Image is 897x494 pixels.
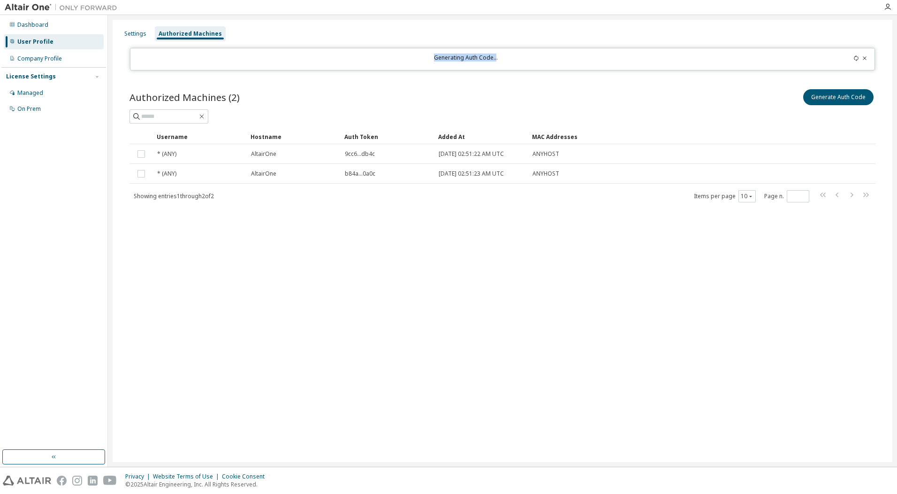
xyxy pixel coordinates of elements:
[157,150,176,158] span: * (ANY)
[345,170,375,178] span: b84a...0a0c
[134,192,214,200] span: Showing entries 1 through 2 of 2
[532,150,559,158] span: ANYHOST
[764,190,809,202] span: Page n.
[17,38,53,46] div: User Profile
[251,150,276,158] span: AltairOne
[694,190,756,202] span: Items per page
[344,129,431,144] div: Auth Token
[157,129,243,144] div: Username
[124,30,146,38] div: Settings
[103,476,117,486] img: youtube.svg
[438,129,525,144] div: Added At
[57,476,67,486] img: facebook.svg
[125,480,270,488] p: © 2025 Altair Engineering, Inc. All Rights Reserved.
[345,150,375,158] span: 9cc6...db4c
[159,30,222,38] div: Authorized Machines
[17,21,48,29] div: Dashboard
[439,150,504,158] span: [DATE] 02:51:22 AM UTC
[157,170,176,178] span: * (ANY)
[532,170,559,178] span: ANYHOST
[741,193,753,200] button: 10
[532,129,780,144] div: MAC Addresses
[17,55,62,62] div: Company Profile
[6,73,56,80] div: License Settings
[136,54,796,64] div: Generating Auth Code...
[88,476,98,486] img: linkedin.svg
[803,89,874,105] button: Generate Auth Code
[251,170,276,178] span: AltairOne
[222,473,270,480] div: Cookie Consent
[3,476,51,486] img: altair_logo.svg
[125,473,153,480] div: Privacy
[153,473,222,480] div: Website Terms of Use
[72,476,82,486] img: instagram.svg
[17,105,41,113] div: On Prem
[439,170,504,178] span: [DATE] 02:51:23 AM UTC
[17,89,43,97] div: Managed
[251,129,337,144] div: Hostname
[5,3,122,12] img: Altair One
[129,91,240,104] span: Authorized Machines (2)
